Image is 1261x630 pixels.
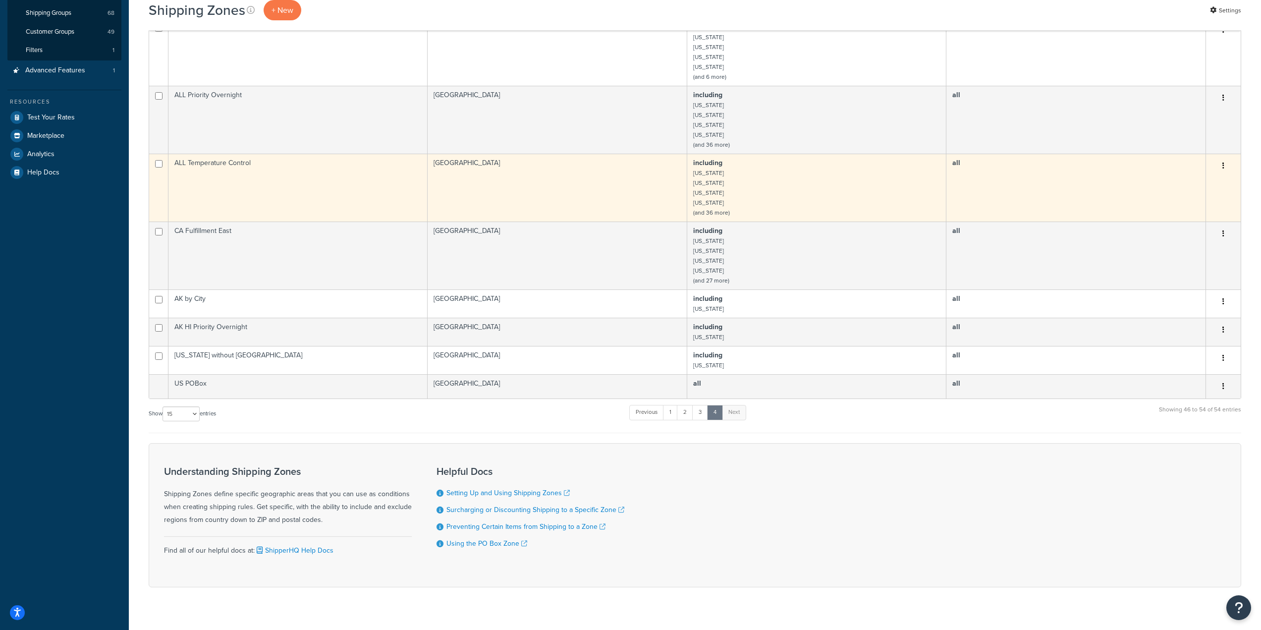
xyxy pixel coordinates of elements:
td: [GEOGRAPHIC_DATA] [428,222,687,289]
td: [GEOGRAPHIC_DATA] [428,18,687,86]
span: Customer Groups [26,28,74,36]
b: all [952,226,960,236]
td: ALL Temperature Control [168,154,428,222]
h1: Shipping Zones [149,0,245,20]
h3: Helpful Docs [437,466,624,477]
b: all [952,378,960,389]
b: including [693,226,722,236]
label: Show entries [149,406,216,421]
small: [US_STATE] [693,256,724,265]
a: Test Your Rates [7,109,121,126]
td: [GEOGRAPHIC_DATA] [428,318,687,346]
small: [US_STATE] [693,43,724,52]
select: Showentries [163,406,200,421]
b: all [952,90,960,100]
small: [US_STATE] [693,236,724,245]
td: [GEOGRAPHIC_DATA] [428,154,687,222]
span: Test Your Rates [27,114,75,122]
small: [US_STATE] [693,111,724,119]
a: Help Docs [7,164,121,181]
span: Analytics [27,150,55,159]
td: [GEOGRAPHIC_DATA] [428,346,687,374]
span: 1 [113,66,115,75]
a: 1 [663,405,678,420]
a: 4 [707,405,723,420]
small: [US_STATE] [693,53,724,61]
a: Advanced Features 1 [7,61,121,80]
td: [GEOGRAPHIC_DATA] [428,374,687,399]
small: [US_STATE] [693,361,724,370]
td: US POBox [168,374,428,399]
a: Using the PO Box Zone [446,538,527,549]
small: [US_STATE] [693,169,724,177]
b: all [952,322,960,332]
div: Find all of our helpful docs at: [164,536,412,557]
a: 2 [677,405,693,420]
small: [US_STATE] [693,178,724,187]
li: Customer Groups [7,23,121,41]
a: Settings [1210,3,1241,17]
div: Resources [7,98,121,106]
a: Customer Groups 49 [7,23,121,41]
small: (and 6 more) [693,72,726,81]
small: [US_STATE] [693,130,724,139]
b: all [952,350,960,360]
a: Filters 1 [7,41,121,59]
a: Previous [629,405,664,420]
b: including [693,90,722,100]
b: all [693,378,701,389]
b: all [952,158,960,168]
li: Advanced Features [7,61,121,80]
b: including [693,322,722,332]
td: [GEOGRAPHIC_DATA] [428,86,687,154]
a: Next [722,405,746,420]
small: (and 27 more) [693,276,729,285]
a: Preventing Certain Items from Shipping to a Zone [446,521,605,532]
a: Setting Up and Using Shipping Zones [446,488,570,498]
a: 3 [692,405,708,420]
li: Shipping Groups [7,4,121,22]
span: 1 [112,46,114,55]
div: Showing 46 to 54 of 54 entries [1159,404,1241,425]
td: [US_STATE] without [GEOGRAPHIC_DATA] [168,346,428,374]
span: Marketplace [27,132,64,140]
small: [US_STATE] [693,120,724,129]
a: Analytics [7,145,121,163]
td: [GEOGRAPHIC_DATA] [428,289,687,318]
td: CA Fulfillment West [168,18,428,86]
li: Filters [7,41,121,59]
b: all [952,293,960,304]
span: Advanced Features [25,66,85,75]
small: [US_STATE] [693,246,724,255]
a: ShipperHQ Help Docs [255,545,333,556]
b: including [693,293,722,304]
span: Help Docs [27,169,59,177]
span: Filters [26,46,43,55]
span: 68 [108,9,114,17]
span: Shipping Groups [26,9,71,17]
span: + New [272,4,293,16]
small: (and 36 more) [693,140,730,149]
small: (and 36 more) [693,208,730,217]
small: [US_STATE] [693,188,724,197]
small: [US_STATE] [693,33,724,42]
a: Marketplace [7,127,121,145]
small: [US_STATE] [693,333,724,342]
small: [US_STATE] [693,198,724,207]
td: AK HI Priority Overnight [168,318,428,346]
small: [US_STATE] [693,304,724,313]
b: including [693,158,722,168]
small: [US_STATE] [693,266,724,275]
b: including [693,350,722,360]
td: AK by City [168,289,428,318]
small: [US_STATE] [693,101,724,110]
a: Surcharging or Discounting Shipping to a Specific Zone [446,505,624,515]
small: [US_STATE] [693,62,724,71]
span: 49 [108,28,114,36]
a: Shipping Groups 68 [7,4,121,22]
h3: Understanding Shipping Zones [164,466,412,477]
